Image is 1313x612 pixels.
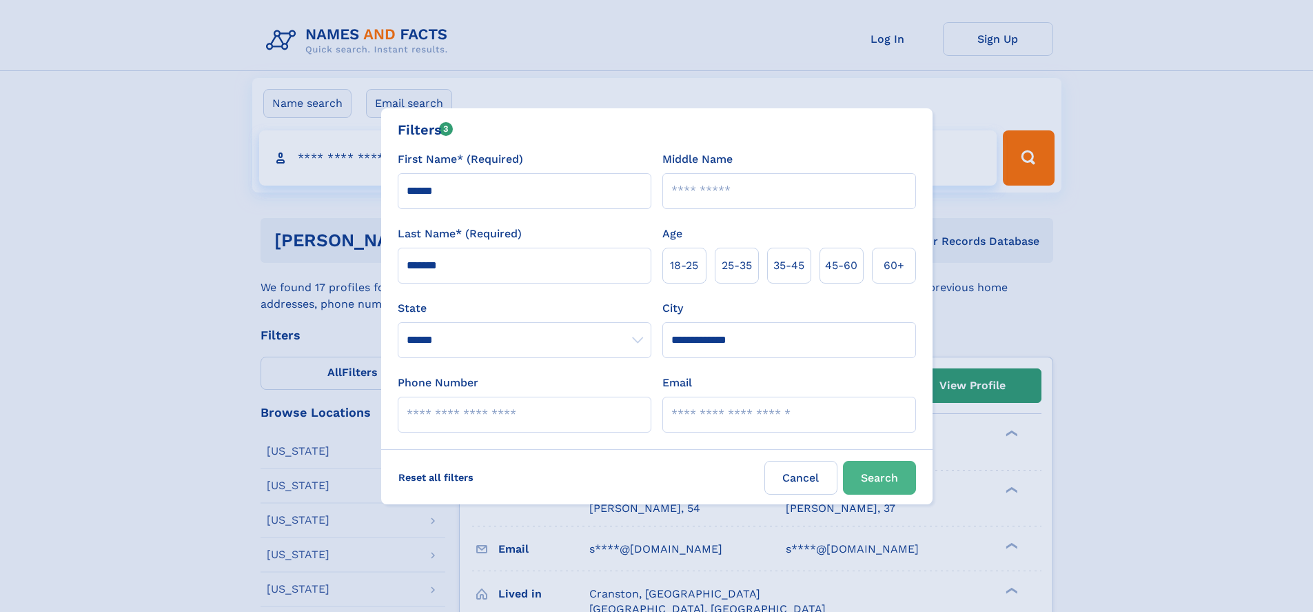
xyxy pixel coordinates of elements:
[398,226,522,242] label: Last Name* (Required)
[884,257,904,274] span: 60+
[662,151,733,168] label: Middle Name
[662,375,692,391] label: Email
[773,257,804,274] span: 35‑45
[662,300,683,317] label: City
[722,257,752,274] span: 25‑35
[398,300,651,317] label: State
[764,461,837,495] label: Cancel
[843,461,916,495] button: Search
[825,257,857,274] span: 45‑60
[398,375,478,391] label: Phone Number
[662,226,682,242] label: Age
[398,119,454,140] div: Filters
[670,257,698,274] span: 18‑25
[389,461,482,494] label: Reset all filters
[398,151,523,168] label: First Name* (Required)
